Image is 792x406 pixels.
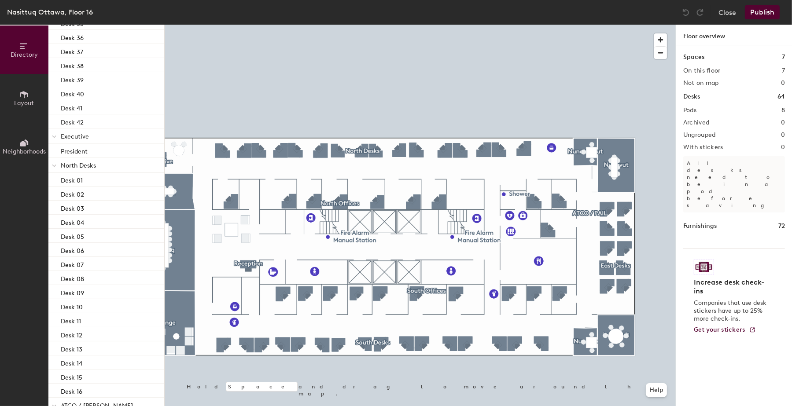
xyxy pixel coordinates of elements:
[3,148,46,155] span: Neighborhoods
[694,260,714,274] img: Sticker logo
[683,156,785,212] p: All desks need to be in a pod before saving
[61,174,83,184] p: Desk 01
[745,5,780,19] button: Publish
[646,383,667,397] button: Help
[683,67,721,74] h2: On this floor
[681,8,690,17] img: Undo
[694,278,769,296] h4: Increase desk check-ins
[61,188,84,198] p: Desk 02
[782,67,785,74] h2: 7
[781,144,785,151] h2: 0
[782,52,785,62] h1: 7
[61,46,83,56] p: Desk 37
[777,92,785,102] h1: 64
[15,99,34,107] span: Layout
[61,315,81,325] p: Desk 11
[694,326,745,333] span: Get your stickers
[781,132,785,139] h2: 0
[61,230,84,241] p: Desk 05
[61,162,96,169] span: North Desks
[781,80,785,87] h2: 0
[683,119,709,126] h2: Archived
[718,5,736,19] button: Close
[61,216,84,227] p: Desk 04
[683,144,723,151] h2: With stickers
[61,343,82,353] p: Desk 13
[7,7,93,18] div: Nasittuq Ottawa, Floor 16
[61,102,82,112] p: Desk 41
[11,51,38,59] span: Directory
[676,25,792,45] h1: Floor overview
[61,371,82,381] p: Desk 15
[781,107,785,114] h2: 8
[683,92,700,102] h1: Desks
[61,145,88,155] p: President
[61,133,89,140] span: Executive
[696,8,704,17] img: Redo
[778,221,785,231] h1: 72
[61,60,84,70] p: Desk 38
[61,357,82,367] p: Desk 14
[781,119,785,126] h2: 0
[61,32,84,42] p: Desk 36
[61,385,82,395] p: Desk 16
[683,107,696,114] h2: Pods
[61,116,84,126] p: Desk 42
[694,326,756,334] a: Get your stickers
[61,259,84,269] p: Desk 07
[683,132,716,139] h2: Ungrouped
[61,329,82,339] p: Desk 12
[61,287,84,297] p: Desk 09
[61,245,84,255] p: Desk 06
[683,52,704,62] h1: Spaces
[61,301,83,311] p: Desk 10
[61,74,84,84] p: Desk 39
[61,273,84,283] p: Desk 08
[61,88,84,98] p: Desk 40
[683,80,719,87] h2: Not on map
[61,202,84,212] p: Desk 03
[694,299,769,323] p: Companies that use desk stickers have up to 25% more check-ins.
[683,221,717,231] h1: Furnishings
